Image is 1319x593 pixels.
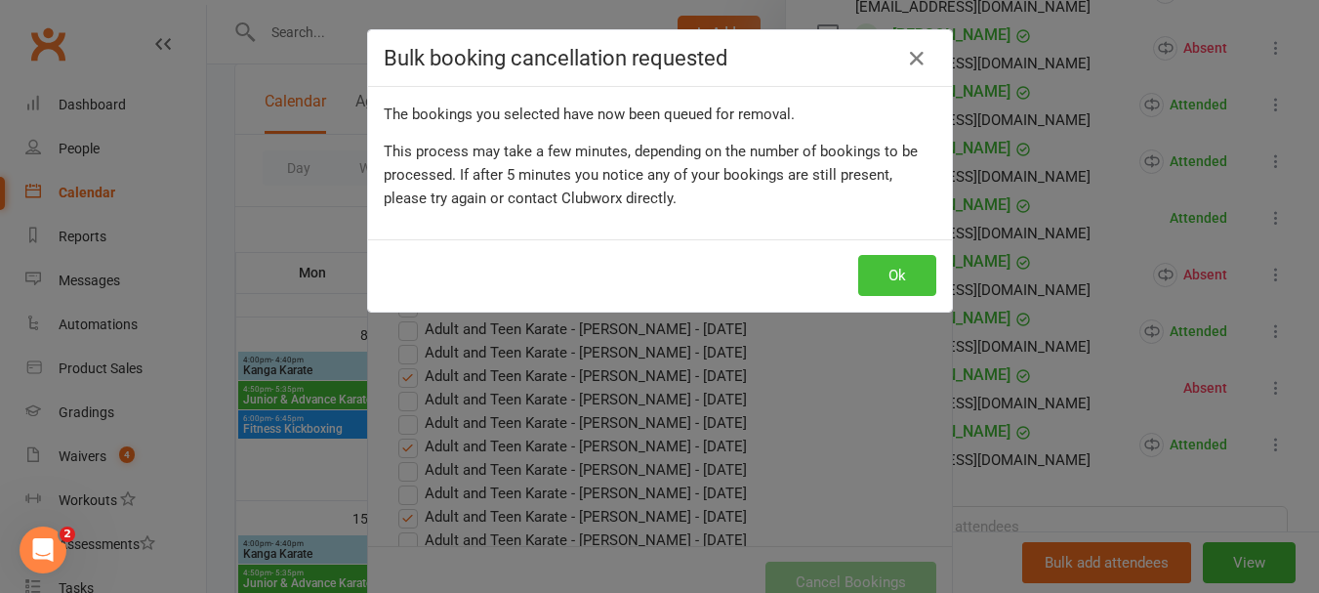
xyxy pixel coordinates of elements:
[60,527,75,542] span: 2
[858,255,936,296] button: Ok
[901,43,932,74] a: Close
[384,140,936,210] div: This process may take a few minutes, depending on the number of bookings to be processed. If afte...
[384,46,936,70] h4: Bulk booking cancellation requested
[20,527,66,573] iframe: Intercom live chat
[384,103,936,126] div: The bookings you selected have now been queued for removal.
